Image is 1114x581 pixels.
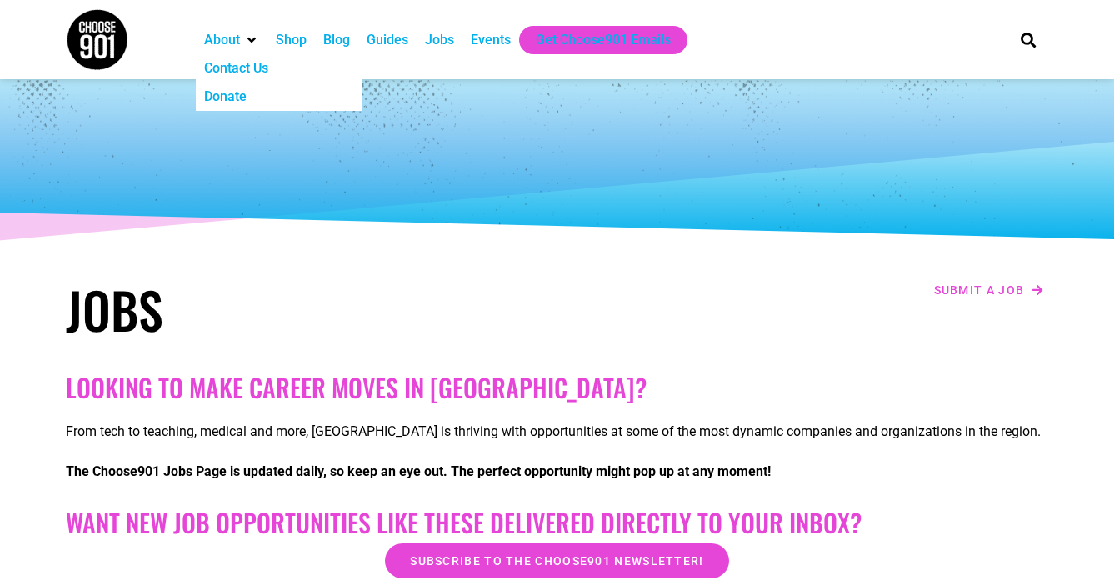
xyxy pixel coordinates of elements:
a: Get Choose901 Emails [536,30,671,50]
a: Submit a job [929,279,1049,301]
div: About [196,26,267,54]
strong: The Choose901 Jobs Page is updated daily, so keep an eye out. The perfect opportunity might pop u... [66,463,771,479]
h1: Jobs [66,279,549,339]
span: Submit a job [934,284,1025,296]
h2: Looking to make career moves in [GEOGRAPHIC_DATA]? [66,373,1049,403]
a: Donate [204,87,247,107]
span: Subscribe to the Choose901 newsletter! [410,555,703,567]
a: About [204,30,240,50]
a: Subscribe to the Choose901 newsletter! [385,543,728,578]
a: Contact Us [204,58,268,78]
nav: Main nav [196,26,992,54]
a: Shop [276,30,307,50]
a: Jobs [425,30,454,50]
a: Blog [323,30,350,50]
h2: Want New Job Opportunities like these Delivered Directly to your Inbox? [66,508,1049,538]
p: From tech to teaching, medical and more, [GEOGRAPHIC_DATA] is thriving with opportunities at some... [66,422,1049,442]
a: Guides [367,30,408,50]
div: Search [1014,26,1042,53]
a: Events [471,30,511,50]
